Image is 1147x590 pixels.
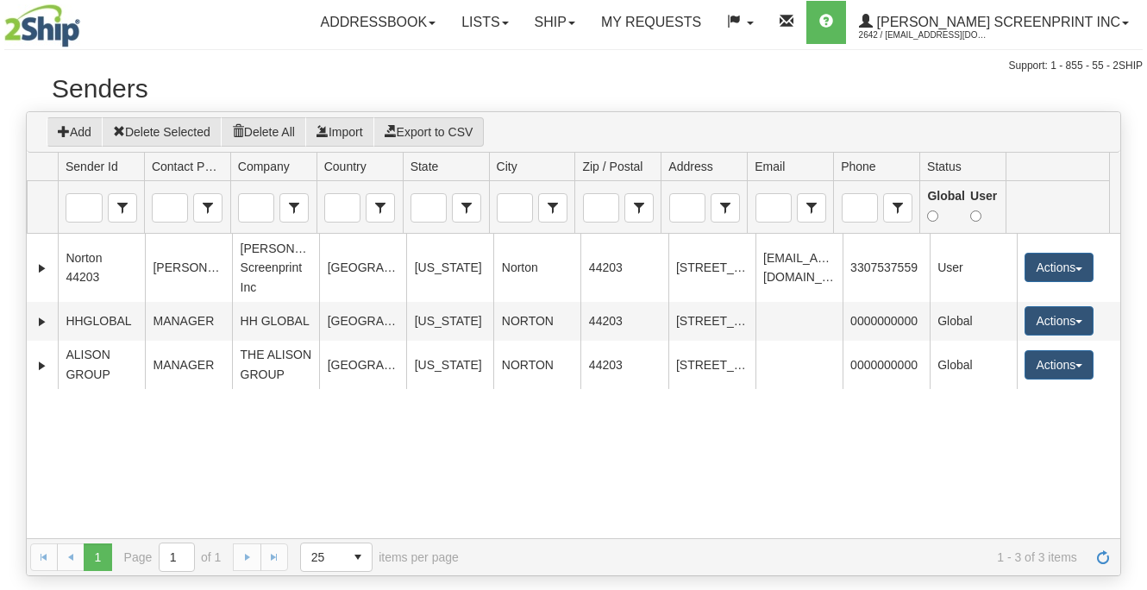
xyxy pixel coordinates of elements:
td: filter cell [661,181,747,234]
a: Ship [522,1,588,44]
div: Support: 1 - 855 - 55 - 2SHIP [4,59,1143,73]
button: Import [305,117,374,147]
input: Address [670,194,705,222]
span: select [539,194,567,222]
td: filter cell [574,181,661,234]
span: Email [755,158,785,175]
span: 2642 / [EMAIL_ADDRESS][DOMAIN_NAME] [859,27,988,44]
button: Actions [1025,350,1094,380]
td: Global [930,302,1017,341]
span: Contact Person [152,158,223,175]
td: filter cell [1006,181,1109,234]
button: Export to CSV [373,117,485,147]
span: Status [927,158,962,175]
td: 3307537559 [843,234,930,301]
td: NORTON [493,341,580,389]
span: Email [797,193,826,223]
td: ALISON GROUP [58,341,145,389]
input: Email [756,194,791,222]
td: filter cell [144,181,230,234]
td: MANAGER [145,302,232,341]
span: Contact Person [193,193,223,223]
span: Sender Id [66,158,118,175]
td: MANAGER [145,341,232,389]
input: City [498,194,532,222]
span: items per page [300,543,459,572]
a: [PERSON_NAME] Screenprint Inc 2642 / [EMAIL_ADDRESS][DOMAIN_NAME] [846,1,1142,44]
td: Norton 44203 [58,234,145,301]
td: Global [930,341,1017,389]
td: User [930,234,1017,301]
td: 44203 [580,302,668,341]
td: filter cell [403,181,489,234]
span: Country [324,158,367,175]
td: filter cell [230,181,317,234]
span: select [344,543,372,571]
button: Add [47,117,103,147]
span: select [109,194,136,222]
span: select [711,194,739,222]
span: select [798,194,825,222]
a: Addressbook [308,1,449,44]
a: Expand [34,260,51,277]
td: [US_STATE] [406,341,493,389]
span: State [411,158,439,175]
input: Global [927,210,938,222]
span: Zip / Postal [624,193,654,223]
a: Expand [34,357,51,374]
span: Page 1 [84,543,111,571]
span: Phone [883,193,912,223]
span: select [453,194,480,222]
input: Contact Person [153,194,187,222]
td: filter cell [58,181,144,234]
span: Country [366,193,395,223]
span: Address [711,193,740,223]
span: select [280,194,308,222]
td: [EMAIL_ADDRESS][DOMAIN_NAME] [755,234,843,301]
span: City [538,193,567,223]
td: 0000000000 [843,302,930,341]
span: select [884,194,912,222]
input: Country [325,194,360,222]
button: Actions [1025,306,1094,336]
span: Page sizes drop down [300,543,373,572]
span: Phone [841,158,875,175]
td: 44203 [580,234,668,301]
span: select [625,194,653,222]
input: Page 1 [160,543,194,571]
td: filter cell [489,181,575,234]
input: Sender Id [66,194,101,222]
span: Address [668,158,712,175]
td: THE ALISON GROUP [232,341,319,389]
td: [US_STATE] [406,234,493,301]
td: [GEOGRAPHIC_DATA] [319,234,406,301]
input: User [970,210,981,222]
a: Lists [448,1,521,44]
a: Refresh [1089,543,1117,571]
td: filter cell [833,181,919,234]
a: Expand [34,313,51,330]
td: [STREET_ADDRESS] [668,234,755,301]
button: Delete All [221,117,306,147]
span: Zip / Postal [582,158,642,175]
img: logo2642.jpg [4,4,80,47]
a: My Requests [588,1,714,44]
input: Company [239,194,273,222]
label: User [970,186,999,225]
input: State [411,194,446,222]
td: Norton [493,234,580,301]
span: select [194,194,222,222]
td: 0000000000 [843,341,930,389]
td: 44203 [580,341,668,389]
td: [PERSON_NAME] Screenprint Inc [232,234,319,301]
span: State [452,193,481,223]
td: [STREET_ADDRESS] [668,302,755,341]
button: Actions [1025,253,1094,282]
span: City [497,158,517,175]
h2: Senders [52,74,1095,103]
iframe: chat widget [1107,207,1145,383]
td: [GEOGRAPHIC_DATA] [319,341,406,389]
span: Company [238,158,290,175]
td: filter cell [919,181,1006,234]
span: Company [279,193,309,223]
